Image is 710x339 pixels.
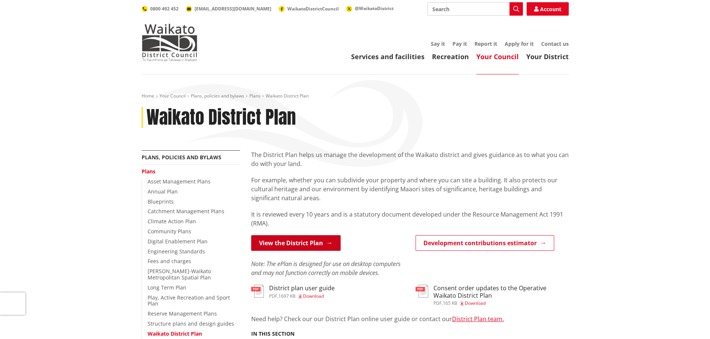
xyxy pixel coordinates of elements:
[148,258,191,265] a: Fees and charges
[505,40,534,47] a: Apply for it
[148,294,230,307] a: Play, Active Recreation and Sport Plan
[351,52,425,61] a: Services and facilities
[191,93,244,99] a: Plans, policies and bylaws
[526,52,569,61] a: Your District
[186,6,271,12] a: [EMAIL_ADDRESS][DOMAIN_NAME]
[251,331,294,337] h5: In this section
[269,285,335,292] h3: District plan user guide
[148,320,234,327] a: Structure plans and design guides
[148,284,186,291] a: Long Term Plan
[251,150,569,168] p: The District Plan helps us manage the development of the Waikato district and gives guidance as t...
[278,293,296,299] span: 1697 KB
[452,315,504,323] a: District Plan team.
[148,218,196,225] a: Climate Action Plan
[676,308,703,335] iframe: Messenger Launcher
[303,293,324,299] span: Download
[251,176,569,202] p: For example, whether you can subdivide your property and where you can site a building. It also p...
[416,285,428,298] img: document-pdf.svg
[148,188,178,195] a: Annual Plan
[251,210,569,228] p: It is reviewed every 10 years and is a statutory document developed under the Resource Management...
[266,93,309,99] span: Waikato District Plan
[251,260,401,277] em: Note: The ePlan is designed for use on desktop computers and may not function correctly on mobile...
[142,154,221,161] a: Plans, policies and bylaws
[146,107,296,128] h1: Waikato District Plan
[465,300,486,306] span: Download
[148,228,191,235] a: Community Plans
[249,93,261,99] a: Plans
[150,6,179,12] span: 0800 492 452
[427,2,523,16] input: Search input
[148,330,202,337] a: Waikato District Plan
[346,5,394,12] a: @WaikatoDistrict
[148,208,224,215] a: Catchment Management Plans
[433,285,569,299] h3: Consent order updates to the Operative Waikato District Plan
[269,293,277,299] span: pdf
[433,301,569,306] div: ,
[251,235,341,251] a: View the District Plan
[142,93,569,99] nav: breadcrumb
[142,6,179,12] a: 0800 492 452
[148,198,174,205] a: Blueprints
[148,248,205,255] a: Engineering Standards
[251,285,335,298] a: District plan user guide pdf,1697 KB Download
[416,285,569,305] a: Consent order updates to the Operative Waikato District Plan pdf,165 KB Download
[251,285,264,298] img: document-pdf.svg
[416,235,554,251] a: Development contributions estimator
[433,300,442,306] span: pdf
[279,6,339,12] a: WaikatoDistrictCouncil
[443,300,457,306] span: 165 KB
[527,2,569,16] a: Account
[287,6,339,12] span: WaikatoDistrictCouncil
[148,178,211,185] a: Asset Management Plans
[148,268,211,281] a: [PERSON_NAME]-Waikato Metropolitan Spatial Plan
[355,5,394,12] span: @WaikatoDistrict
[476,52,519,61] a: Your Council
[452,40,467,47] a: Pay it
[541,40,569,47] a: Contact us
[142,168,155,175] a: Plans
[269,294,335,298] div: ,
[160,93,186,99] a: Your Council
[251,314,569,323] p: Need help? Check our our District Plan online user guide or contact our
[474,40,497,47] a: Report it
[142,93,154,99] a: Home
[195,6,271,12] span: [EMAIL_ADDRESS][DOMAIN_NAME]
[148,238,208,245] a: Digital Enablement Plan
[148,310,217,317] a: Reserve Management Plans
[142,24,198,61] img: Waikato District Council - Te Kaunihera aa Takiwaa o Waikato
[431,40,445,47] a: Say it
[432,52,469,61] a: Recreation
